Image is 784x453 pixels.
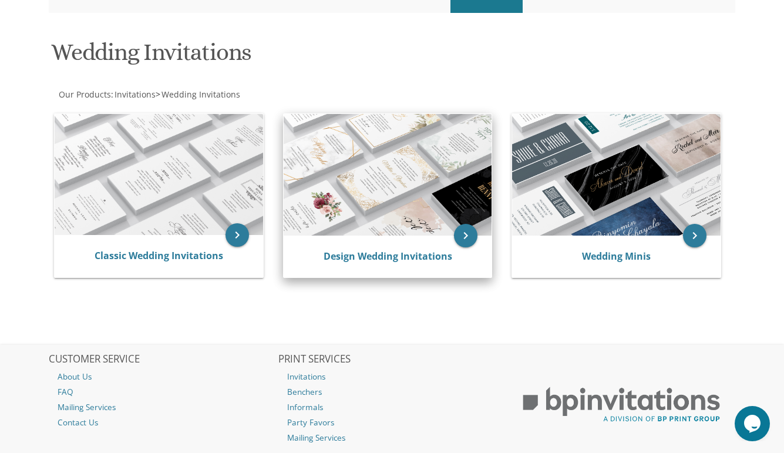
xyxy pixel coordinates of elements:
img: BP Print Group [507,377,735,432]
a: keyboard_arrow_right [454,224,477,247]
a: keyboard_arrow_right [226,223,249,247]
iframe: chat widget [735,406,772,441]
div: : [49,89,392,100]
a: Mailing Services [49,400,277,415]
a: Invitations [278,369,506,384]
a: Mailing Services [278,430,506,445]
span: Wedding Invitations [161,89,240,100]
a: Invitations [113,89,156,100]
h1: Wedding Invitations [51,39,500,74]
a: Wedding Invitations [160,89,240,100]
a: Design Wedding Invitations [324,250,452,263]
a: keyboard_arrow_right [683,224,706,247]
a: Informals [278,400,506,415]
h2: CUSTOMER SERVICE [49,354,277,365]
a: FAQ [49,384,277,400]
a: Party Favors [278,415,506,430]
h2: PRINT SERVICES [278,354,506,365]
a: Contact Us [49,415,277,430]
span: Invitations [115,89,156,100]
span: > [156,89,240,100]
a: Wedding Minis [582,250,651,263]
a: Classic Wedding Invitations [95,249,223,262]
a: Our Products [58,89,111,100]
img: Design Wedding Invitations [284,114,492,236]
a: Benchers [278,384,506,400]
img: Classic Wedding Invitations [55,114,263,236]
a: About Us [49,369,277,384]
img: Wedding Minis [512,114,721,236]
